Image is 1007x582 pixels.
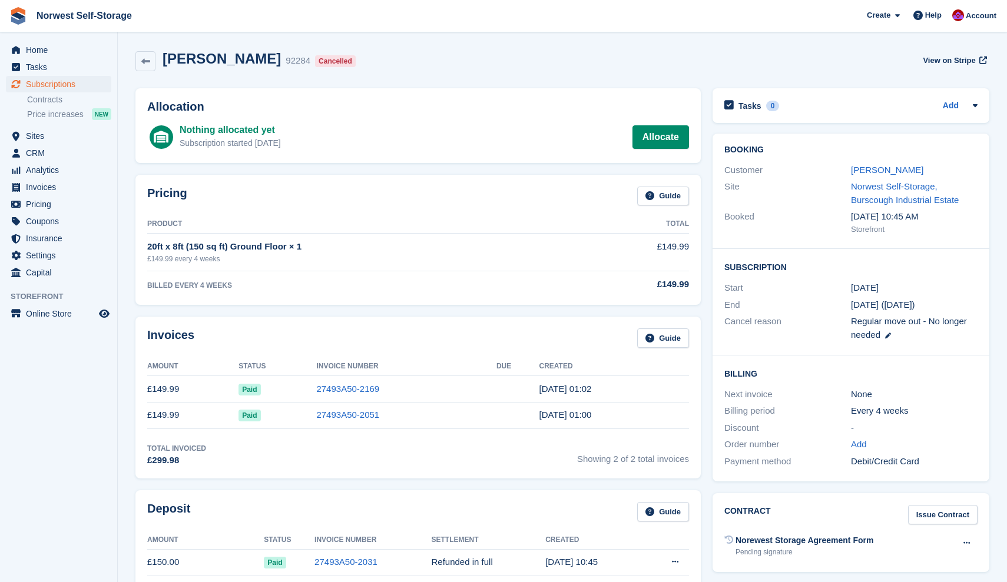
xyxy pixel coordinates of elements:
[26,264,97,281] span: Capital
[966,10,996,22] span: Account
[545,531,642,550] th: Created
[736,547,873,557] div: Pending signature
[577,443,689,467] span: Showing 2 of 2 total invoices
[925,9,942,21] span: Help
[147,376,238,403] td: £149.99
[316,384,379,394] a: 27493A50-2169
[238,357,316,376] th: Status
[724,367,978,379] h2: Billing
[6,230,111,247] a: menu
[147,280,596,291] div: BILLED EVERY 4 WEEKS
[147,549,264,576] td: £150.00
[26,247,97,264] span: Settings
[316,357,496,376] th: Invoice Number
[9,7,27,25] img: stora-icon-8386f47178a22dfd0bd8f6a31ec36ba5ce8667c1dd55bd0f319d3a0aa187defe.svg
[637,502,689,521] a: Guide
[6,179,111,195] a: menu
[724,298,851,312] div: End
[596,278,689,291] div: £149.99
[238,410,260,421] span: Paid
[286,54,310,68] div: 92284
[545,557,598,567] time: 2025-06-24 09:45:15 UTC
[632,125,689,149] a: Allocate
[147,100,689,114] h2: Allocation
[637,328,689,348] a: Guide
[724,281,851,295] div: Start
[851,210,978,224] div: [DATE] 10:45 AM
[851,388,978,401] div: None
[724,315,851,341] div: Cancel reason
[264,531,314,550] th: Status
[26,213,97,230] span: Coupons
[851,181,959,205] a: Norwest Self-Storage, Burscough Industrial Estate
[147,328,194,348] h2: Invoices
[314,531,431,550] th: Invoice Number
[539,410,591,420] time: 2025-06-28 00:00:28 UTC
[26,59,97,75] span: Tasks
[6,128,111,144] a: menu
[724,388,851,401] div: Next invoice
[596,234,689,271] td: £149.99
[26,230,97,247] span: Insurance
[147,254,596,264] div: £149.99 every 4 weeks
[92,108,111,120] div: NEW
[851,421,978,435] div: -
[147,240,596,254] div: 20ft x 8ft (150 sq ft) Ground Floor × 1
[26,145,97,161] span: CRM
[11,291,117,302] span: Storefront
[596,215,689,234] th: Total
[851,316,967,340] span: Regular move out - No longer needed
[27,109,84,120] span: Price increases
[26,196,97,212] span: Pricing
[264,557,286,568] span: Paid
[724,180,851,207] div: Site
[724,145,978,155] h2: Booking
[738,101,761,111] h2: Tasks
[724,210,851,235] div: Booked
[314,557,377,567] a: 27493A50-2031
[496,357,539,376] th: Due
[539,384,591,394] time: 2025-07-26 00:02:06 UTC
[918,51,989,70] a: View on Stripe
[766,101,780,111] div: 0
[724,421,851,435] div: Discount
[316,410,379,420] a: 27493A50-2051
[851,224,978,235] div: Storefront
[724,455,851,468] div: Payment method
[724,404,851,418] div: Billing period
[147,531,264,550] th: Amount
[952,9,964,21] img: Daniel Grensinger
[26,76,97,92] span: Subscriptions
[147,215,596,234] th: Product
[6,264,111,281] a: menu
[6,145,111,161] a: menu
[724,438,851,451] div: Order number
[147,402,238,428] td: £149.99
[6,247,111,264] a: menu
[908,505,978,524] a: Issue Contract
[851,300,915,310] span: [DATE] ([DATE])
[6,162,111,178] a: menu
[6,213,111,230] a: menu
[27,108,111,121] a: Price increases NEW
[6,196,111,212] a: menu
[724,261,978,272] h2: Subscription
[724,164,851,177] div: Customer
[180,137,281,149] div: Subscription started [DATE]
[26,162,97,178] span: Analytics
[163,51,281,66] h2: [PERSON_NAME]
[431,549,545,576] td: Refunded in full
[32,6,137,25] a: Norwest Self-Storage
[238,384,260,395] span: Paid
[315,55,356,67] div: Cancelled
[180,123,281,137] div: Nothing allocated yet
[637,187,689,206] a: Guide
[943,99,959,113] a: Add
[851,438,867,451] a: Add
[26,305,97,322] span: Online Store
[147,187,187,206] h2: Pricing
[6,76,111,92] a: menu
[97,307,111,321] a: Preview store
[923,55,975,66] span: View on Stripe
[851,281,879,295] time: 2025-06-28 00:00:00 UTC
